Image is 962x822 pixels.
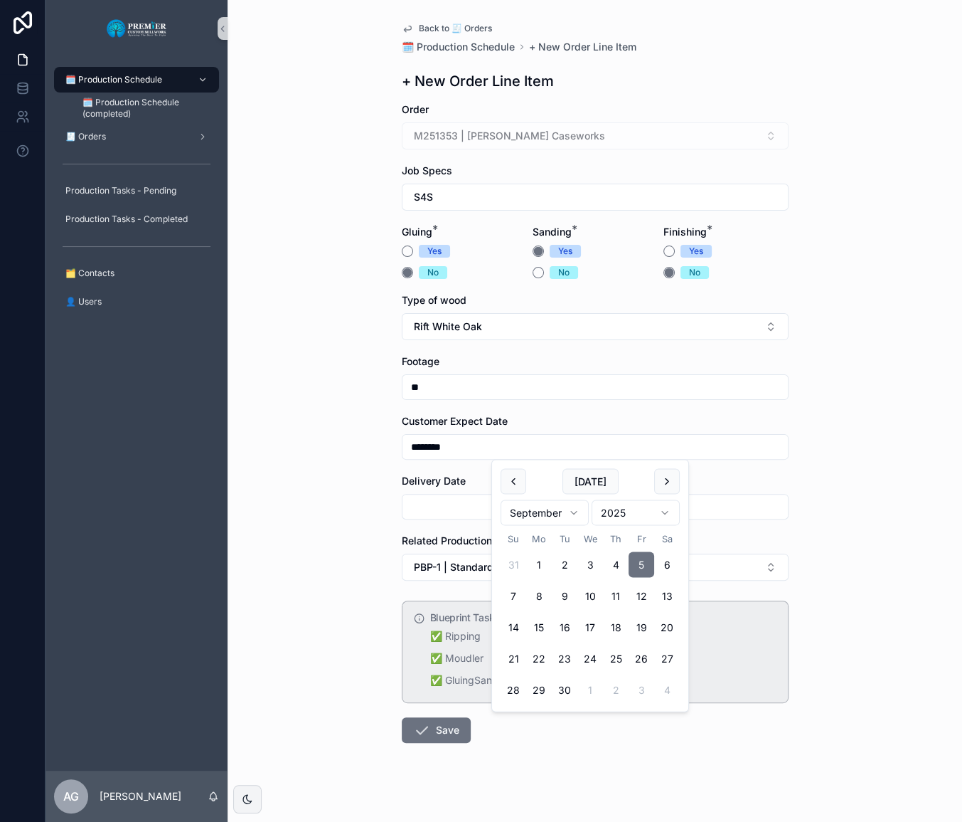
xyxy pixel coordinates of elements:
button: Friday, September 12th, 2025 [629,584,654,609]
div: No [689,266,700,279]
button: Sunday, September 7th, 2025 [501,584,526,609]
button: Monday, September 15th, 2025 [526,615,552,641]
button: Thursday, September 25th, 2025 [603,646,629,672]
th: Friday [629,531,654,546]
span: Gluing [402,226,432,238]
a: Production Tasks - Pending [54,178,219,204]
button: Sunday, September 28th, 2025 [501,678,526,703]
span: 🧾 Orders [65,131,106,142]
span: S4S [414,190,433,204]
span: Back to 🧾 Orders [419,23,492,34]
button: Saturday, September 13th, 2025 [654,584,680,609]
span: Customer Expect Date [402,415,508,427]
button: Monday, September 1st, 2025 [526,552,552,578]
button: [DATE] [562,468,618,494]
h1: + New Order Line Item [402,71,554,91]
button: Thursday, September 11th, 2025 [603,584,629,609]
button: Sunday, September 21st, 2025 [501,646,526,672]
button: Monday, September 22nd, 2025 [526,646,552,672]
th: Tuesday [552,531,577,546]
span: 👤 Users [65,296,102,307]
span: Sanding [533,226,572,238]
h5: Blueprint Tasks [430,613,776,623]
p: ✅ GluingSandingFinishingDone / Needs Shipping [430,673,776,689]
span: Delivery Date [402,475,466,487]
th: Monday [526,531,552,546]
div: No [427,266,439,279]
button: Friday, September 26th, 2025 [629,646,654,672]
span: 🗓️ Production Schedule [65,74,162,85]
span: Type of wood [402,294,466,306]
button: Tuesday, September 9th, 2025 [552,584,577,609]
button: Wednesday, September 3rd, 2025 [577,552,603,578]
button: Monday, September 8th, 2025 [526,584,552,609]
button: Select Button [402,184,789,211]
button: Tuesday, September 16th, 2025 [552,615,577,641]
button: Tuesday, September 30th, 2025 [552,678,577,703]
span: Job Specs [402,164,452,176]
a: + New Order Line Item [529,40,636,54]
span: Finishing [663,226,707,238]
div: scrollable content [46,57,228,333]
button: Friday, September 5th, 2025, selected [629,552,654,578]
button: Saturday, September 6th, 2025 [654,552,680,578]
button: Wednesday, September 24th, 2025 [577,646,603,672]
button: Save [402,717,471,743]
span: Order [402,103,429,115]
div: Yes [558,245,572,258]
a: 🗓️ Production Schedule [402,40,515,54]
a: 🗓️ Production Schedule (completed) [71,95,219,121]
span: 🗂️ Contacts [65,268,114,279]
button: Wednesday, September 10th, 2025 [577,584,603,609]
span: Footage [402,355,439,367]
a: Production Tasks - Completed [54,206,219,232]
div: Yes [689,245,703,258]
button: Monday, September 29th, 2025 [526,678,552,703]
button: Saturday, October 4th, 2025 [654,678,680,703]
button: Thursday, September 4th, 2025 [603,552,629,578]
th: Sunday [501,531,526,546]
div: Yes [427,245,442,258]
a: 🗓️ Production Schedule [54,67,219,93]
button: Select Button [402,313,789,340]
span: Rift White Oak [414,320,482,334]
button: Saturday, September 20th, 2025 [654,615,680,641]
div: ✅ Ripping ✅ Moudler ✅ GluingSandingFinishingDone / Needs Shipping [430,628,776,688]
p: [PERSON_NAME] [100,789,181,803]
span: AG [63,788,79,805]
img: App logo [106,17,168,40]
table: September 2025 [501,531,680,702]
a: Back to 🧾 Orders [402,23,492,34]
th: Thursday [603,531,629,546]
p: ✅ Ripping [430,628,776,645]
p: ✅ Moudler [430,650,776,667]
span: Production Tasks - Completed [65,214,188,225]
button: Thursday, September 18th, 2025 [603,615,629,641]
th: Wednesday [577,531,603,546]
button: Thursday, October 2nd, 2025 [603,678,629,703]
span: PBP-1 | Standard Production Blueprint [414,560,593,574]
span: 🗓️ Production Schedule (completed) [82,97,205,120]
button: Friday, October 3rd, 2025 [629,678,654,703]
th: Saturday [654,531,680,546]
button: Friday, September 19th, 2025 [629,615,654,641]
button: Saturday, September 27th, 2025 [654,646,680,672]
span: Production Tasks - Pending [65,185,176,196]
button: Sunday, September 14th, 2025 [501,615,526,641]
button: Sunday, August 31st, 2025 [501,552,526,578]
div: No [558,266,570,279]
button: Select Button [402,554,789,581]
button: Wednesday, September 17th, 2025 [577,615,603,641]
a: 🧾 Orders [54,124,219,149]
a: 🗂️ Contacts [54,260,219,286]
button: Tuesday, September 23rd, 2025 [552,646,577,672]
button: Tuesday, September 2nd, 2025 [552,552,577,578]
span: Related Production Blueprints [402,534,543,547]
a: 👤 Users [54,289,219,315]
button: Wednesday, October 1st, 2025 [577,678,603,703]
